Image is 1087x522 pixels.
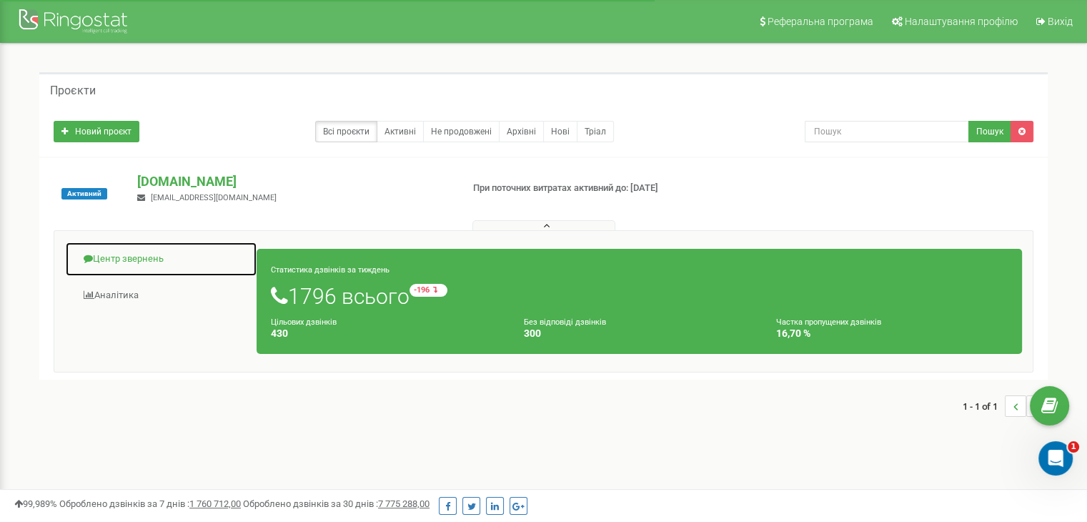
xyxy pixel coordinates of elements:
a: Нові [543,121,577,142]
span: [EMAIL_ADDRESS][DOMAIN_NAME] [151,193,277,202]
h5: Проєкти [50,84,96,97]
span: Оброблено дзвінків за 30 днів : [243,498,430,509]
a: Не продовжені [423,121,500,142]
span: Вихід [1048,16,1073,27]
small: Частка пропущених дзвінків [776,317,881,327]
small: Статистика дзвінків за тиждень [271,265,389,275]
span: 99,989% [14,498,57,509]
u: 1 760 712,00 [189,498,241,509]
a: Новий проєкт [54,121,139,142]
small: Без відповіді дзвінків [524,317,606,327]
small: Цільових дзвінків [271,317,337,327]
a: Всі проєкти [315,121,377,142]
span: 1 [1068,441,1079,453]
iframe: Intercom live chat [1038,441,1073,476]
a: Архівні [499,121,544,142]
span: 1 - 1 of 1 [963,395,1005,417]
nav: ... [963,381,1048,431]
u: 7 775 288,00 [378,498,430,509]
a: Центр звернень [65,242,257,277]
h4: 16,70 % [776,328,1008,339]
a: Активні [377,121,424,142]
a: Тріал [577,121,614,142]
small: -196 [410,284,447,297]
h4: 300 [524,328,755,339]
input: Пошук [805,121,969,142]
span: Реферальна програма [768,16,873,27]
h4: 430 [271,328,502,339]
span: Активний [61,188,107,200]
button: Пошук [968,121,1011,142]
a: Аналiтика [65,278,257,313]
h1: 1796 всього [271,284,1008,308]
p: [DOMAIN_NAME] [137,172,450,191]
p: При поточних витратах активний до: [DATE] [473,182,702,195]
span: Оброблено дзвінків за 7 днів : [59,498,241,509]
span: Налаштування профілю [905,16,1018,27]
